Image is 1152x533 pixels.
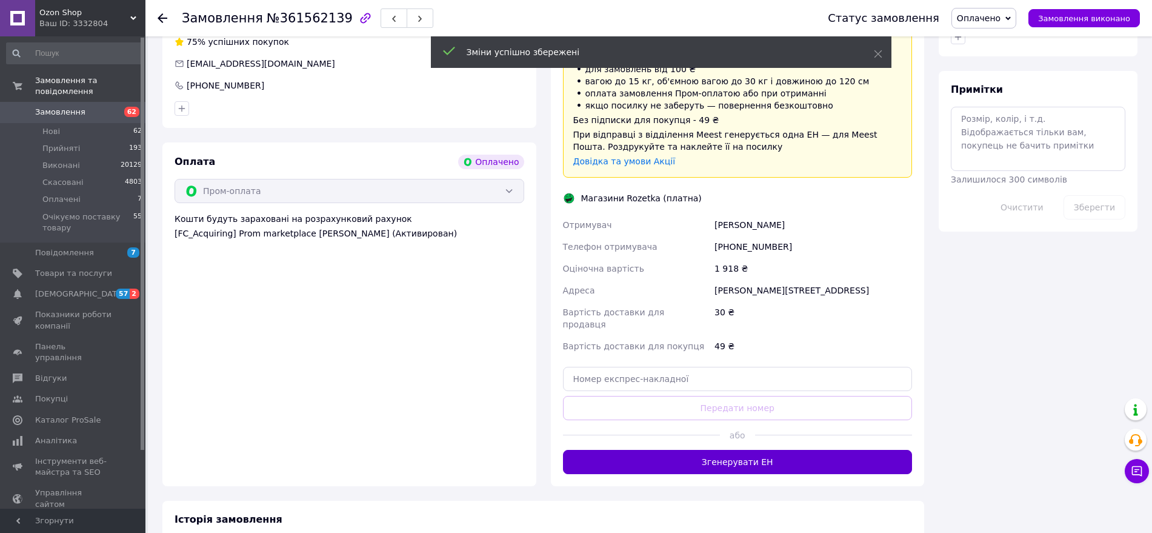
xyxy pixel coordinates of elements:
[35,289,125,300] span: [DEMOGRAPHIC_DATA]
[573,87,902,99] li: оплата замовлення Пром-оплатою або при отриманні
[712,258,914,280] div: 1 918 ₴
[35,309,112,331] span: Показники роботи компанії
[121,160,142,171] span: 20129
[35,341,112,363] span: Панель управління
[1028,9,1140,27] button: Замовлення виконано
[187,59,335,69] span: [EMAIL_ADDRESS][DOMAIN_NAME]
[563,341,705,351] span: Вартість доставки для покупця
[563,450,913,474] button: Згенерувати ЕН
[563,286,595,295] span: Адреса
[133,126,142,137] span: 62
[175,156,215,167] span: Оплата
[35,435,77,446] span: Аналітика
[42,143,80,154] span: Прийняті
[42,160,80,171] span: Виконані
[1038,14,1130,23] span: Замовлення виконано
[185,79,265,92] div: [PHONE_NUMBER]
[175,213,524,240] div: Кошти будуть зараховані на розрахунковий рахунок
[42,194,81,205] span: Оплачені
[125,177,142,188] span: 4803
[563,264,644,273] span: Оціночна вартість
[35,268,112,279] span: Товари та послуги
[35,373,67,384] span: Відгуки
[1125,459,1149,483] button: Чат з покупцем
[712,301,914,335] div: 30 ₴
[42,126,60,137] span: Нові
[563,242,658,252] span: Телефон отримувача
[35,394,68,404] span: Покупці
[175,227,524,240] div: [FC_Acquiring] Prom marketplace [PERSON_NAME] (Активирован)
[712,236,914,258] div: [PHONE_NUMBER]
[133,212,142,233] span: 55
[573,114,902,126] div: Без підписки для покупця - 49 ₴
[116,289,130,299] span: 57
[187,37,205,47] span: 75%
[573,156,676,166] a: Довідка та умови Акції
[712,214,914,236] div: [PERSON_NAME]
[712,335,914,357] div: 49 ₴
[35,415,101,426] span: Каталог ProSale
[578,192,705,204] div: Магазини Rozetka (платна)
[182,11,263,25] span: Замовлення
[267,11,353,25] span: №361562139
[951,84,1003,95] span: Примітки
[42,212,133,233] span: Очікуємо поставку товару
[35,456,112,478] span: Інструменти веб-майстра та SEO
[712,280,914,301] div: [PERSON_NAME][STREET_ADDRESS]
[39,7,130,18] span: Ozon Shop
[42,177,84,188] span: Скасовані
[175,514,282,525] span: Історія замовлення
[129,143,142,154] span: 193
[127,247,139,258] span: 7
[35,488,112,509] span: Управління сайтом
[957,13,1001,23] span: Оплачено
[35,75,145,97] span: Замовлення та повідомлення
[828,12,939,24] div: Статус замовлення
[35,247,94,258] span: Повідомлення
[573,99,902,112] li: якщо посилку не заберуть — повернення безкоштовно
[39,18,145,29] div: Ваш ID: 3332804
[35,107,85,118] span: Замовлення
[573,75,902,87] li: вагою до 15 кг, об'ємною вагою до 30 кг і довжиною до 120 см
[720,429,755,441] span: або
[563,220,612,230] span: Отримувач
[467,46,844,58] div: Зміни успішно збережені
[563,307,665,329] span: Вартість доставки для продавця
[124,107,139,117] span: 62
[458,155,524,169] div: Оплачено
[573,129,902,153] div: При відправці з відділення Meest генерується одна ЕН — для Meest Пошта. Роздрукуйте та наклейте ї...
[138,194,142,205] span: 7
[175,36,289,48] div: успішних покупок
[951,175,1067,184] span: Залишилося 300 символів
[130,289,139,299] span: 2
[563,367,913,391] input: Номер експрес-накладної
[158,12,167,24] div: Повернутися назад
[6,42,143,64] input: Пошук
